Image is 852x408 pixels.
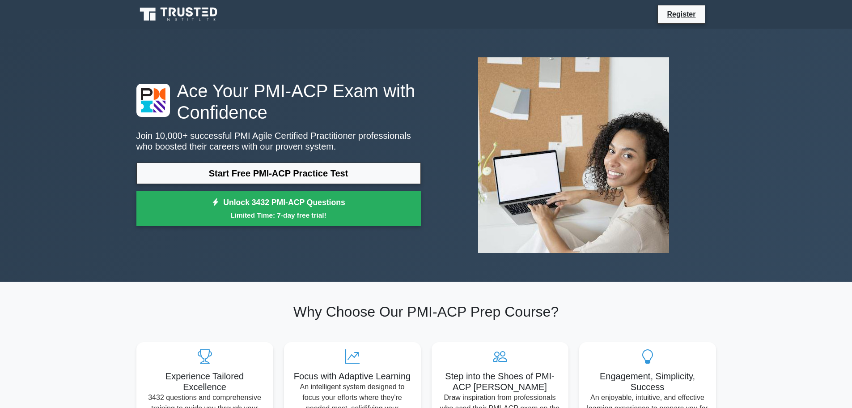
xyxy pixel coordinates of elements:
p: Join 10,000+ successful PMI Agile Certified Practitioner professionals who boosted their careers ... [136,130,421,152]
h5: Engagement, Simplicity, Success [586,371,709,392]
a: Unlock 3432 PMI-ACP QuestionsLimited Time: 7-day free trial! [136,191,421,227]
h5: Experience Tailored Excellence [144,371,266,392]
h1: Ace Your PMI-ACP Exam with Confidence [136,80,421,123]
a: Register [661,9,701,20]
h2: Why Choose Our PMI-ACP Prep Course? [136,303,716,320]
small: Limited Time: 7-day free trial! [148,210,410,220]
a: Start Free PMI-ACP Practice Test [136,163,421,184]
h5: Focus with Adaptive Learning [291,371,414,382]
h5: Step into the Shoes of PMI-ACP [PERSON_NAME] [439,371,561,392]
